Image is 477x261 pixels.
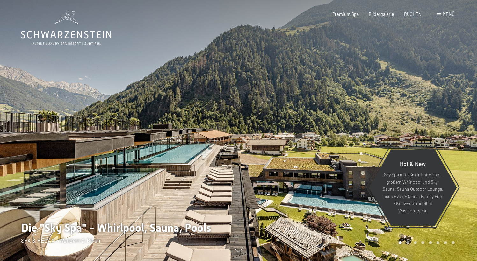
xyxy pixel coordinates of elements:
[421,241,424,244] div: Carousel Page 4
[382,172,443,215] p: Sky Spa mit 23m Infinity Pool, großem Whirlpool und Sky-Sauna, Sauna Outdoor Lounge, neue Event-S...
[399,241,402,244] div: Carousel Page 1 (Current Slide)
[437,241,440,244] div: Carousel Page 6
[332,11,359,17] a: Premium Spa
[368,149,457,226] a: Hot & New Sky Spa mit 23m Infinity Pool, großem Whirlpool und Sky-Sauna, Sauna Outdoor Lounge, ne...
[444,241,447,244] div: Carousel Page 7
[443,11,455,17] span: Menü
[400,160,426,167] span: Hot & New
[452,241,455,244] div: Carousel Page 8
[404,11,422,17] a: BUCHEN
[406,241,409,244] div: Carousel Page 2
[414,241,417,244] div: Carousel Page 3
[396,241,454,244] div: Carousel Pagination
[429,241,432,244] div: Carousel Page 5
[369,11,394,17] a: Bildergalerie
